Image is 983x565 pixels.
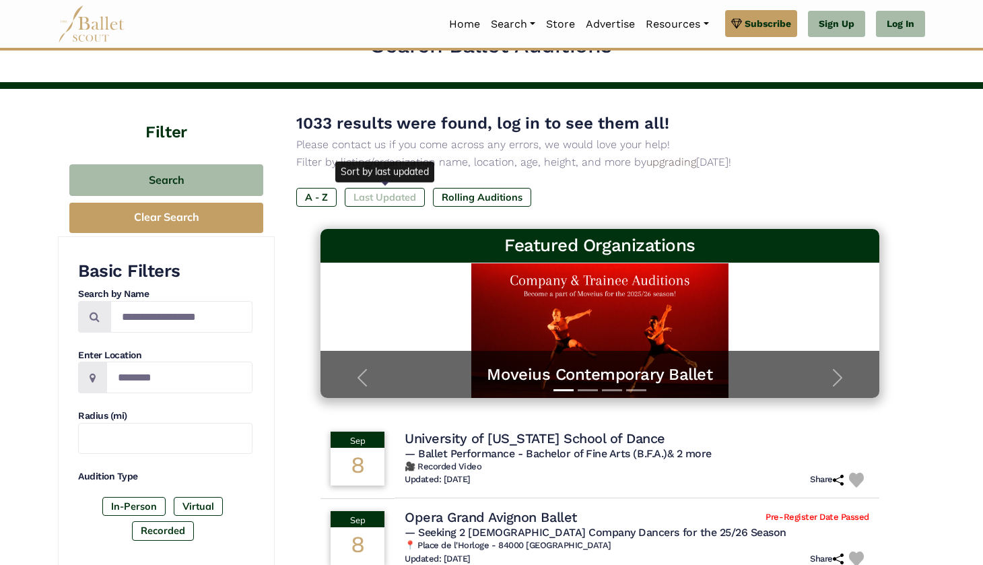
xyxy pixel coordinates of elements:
span: Subscribe [745,16,791,31]
span: 1033 results were found, log in to see them all! [296,114,669,133]
h6: 🎥 Recorded Video [405,461,869,473]
h4: Audition Type [78,470,252,484]
button: Slide 2 [578,383,598,398]
label: Rolling Auditions [433,188,531,207]
a: Sign Up [808,11,865,38]
a: Resources [640,10,714,38]
h4: University of [US_STATE] School of Dance [405,430,665,447]
a: Search [485,10,541,38]
h4: Search by Name [78,288,252,301]
div: Sep [331,432,384,448]
a: Moveius Contemporary Ballet [334,364,866,385]
a: Store [541,10,580,38]
div: 8 [331,448,384,486]
div: 8 [331,527,384,565]
label: A - Z [296,188,337,207]
a: Advertise [580,10,640,38]
h6: Updated: [DATE] [405,474,471,486]
h6: 📍 Place de l'Horloge - 84000 [GEOGRAPHIC_DATA] [405,540,869,552]
label: Last Updated [345,188,425,207]
label: Virtual [174,497,223,516]
input: Search by names... [110,301,252,333]
button: Slide 1 [553,383,574,398]
h3: Featured Organizations [331,234,869,257]
h6: Share [810,474,844,486]
span: Pre-Register Date Passed [766,512,869,523]
h4: Filter [58,89,275,144]
a: Log In [876,11,925,38]
h6: Updated: [DATE] [405,554,471,565]
p: Filter by listing/organization name, location, age, height, and more by [DATE]! [296,154,904,171]
span: — Ballet Performance - Bachelor of Fine Arts (B.F.A.) [405,447,712,460]
input: Location [106,362,252,393]
h4: Enter Location [78,349,252,362]
h4: Opera Grand Avignon Ballet [405,508,577,526]
h6: Share [810,554,844,565]
img: gem.svg [731,16,742,31]
label: In-Person [102,497,166,516]
p: Please contact us if you come across any errors, we would love your help! [296,136,904,154]
a: Home [444,10,485,38]
button: Search [69,164,263,196]
label: Recorded [132,521,194,540]
a: upgrading [646,156,696,168]
a: & 2 more [667,447,712,460]
button: Clear Search [69,203,263,233]
span: — Seeking 2 [DEMOGRAPHIC_DATA] Company Dancers for the 25/26 Season [405,526,786,539]
div: Sort by last updated [335,162,434,182]
h3: Basic Filters [78,260,252,283]
h4: Radius (mi) [78,409,252,423]
button: Slide 3 [602,383,622,398]
button: Slide 4 [626,383,646,398]
div: Sep [331,511,384,527]
a: Subscribe [725,10,797,37]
